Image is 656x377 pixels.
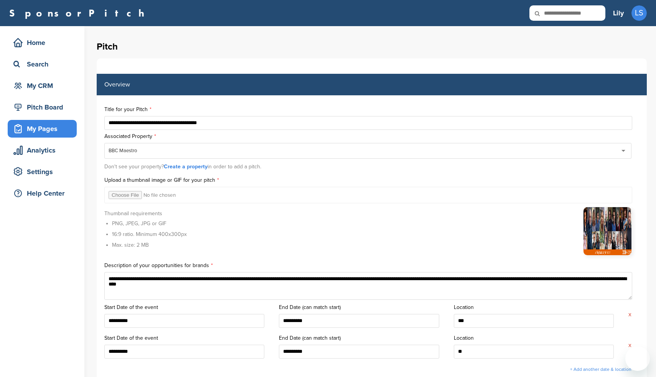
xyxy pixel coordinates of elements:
[12,165,77,179] div: Settings
[570,367,631,372] a: + Add another date & location
[104,107,639,112] label: Title for your Pitch
[104,335,271,341] label: Start Date of the event
[454,305,621,310] label: Location
[97,40,647,54] h1: Pitch
[12,36,77,50] div: Home
[628,342,631,348] a: x
[104,81,130,88] label: Overview
[8,141,77,159] a: Analytics
[279,335,446,341] label: End Date (can match start)
[8,77,77,95] a: My CRM
[12,143,77,157] div: Analytics
[104,178,639,183] label: Upload a thumbnail image or GIF for your pitch
[613,8,624,18] h3: Lily
[8,98,77,116] a: Pitch Board
[8,184,77,202] a: Help Center
[12,186,77,200] div: Help Center
[104,211,187,252] div: Thumbnail requirements
[104,263,639,268] label: Description of your opportunities for brands
[164,163,208,170] a: Create a property
[12,79,77,93] div: My CRM
[9,8,149,18] a: SponsorPitch
[104,305,271,310] label: Start Date of the event
[613,5,624,22] a: Lily
[12,57,77,71] div: Search
[8,55,77,73] a: Search
[583,207,631,255] img: 2407_New_Logo_LinkedIn_Banner_Desktop_6600x1650_V4.jpg
[12,100,77,114] div: Pitch Board
[109,147,137,154] div: BBC Maestro
[8,120,77,138] a: My Pages
[104,160,639,174] div: Don't see your property? in order to add a pitch.
[454,335,621,341] label: Location
[8,163,77,181] a: Settings
[112,241,187,249] li: Max. size: 2 MB
[104,134,639,139] label: Associated Property
[112,219,187,228] li: PNG, JPEG, JPG or GIF
[625,346,650,371] iframe: Button to launch messaging window
[112,230,187,238] li: 16:9 ratio. Minimum 400x300px
[279,305,446,310] label: End Date (can match start)
[628,311,631,317] a: x
[12,122,77,136] div: My Pages
[8,34,77,51] a: Home
[631,5,647,21] span: LS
